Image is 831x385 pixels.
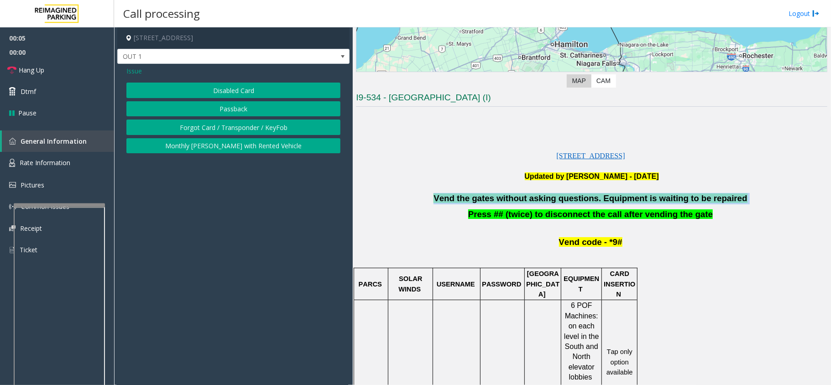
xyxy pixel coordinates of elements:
h3: Call processing [119,2,204,25]
img: 'icon' [9,138,16,145]
span: 6 POF Machines: on each level in the South and North elevator lobbies [564,302,601,381]
span: Common Issues [21,202,69,211]
img: logout [812,9,820,18]
h3: I9-534 - [GEOGRAPHIC_DATA] (I) [356,92,827,107]
span: PARCS [359,281,382,288]
a: General Information [2,130,114,152]
span: Pause [18,108,37,118]
img: 'icon' [9,246,15,254]
b: Updated by [PERSON_NAME] - [DATE] [525,172,659,180]
span: Issue [126,66,142,76]
a: Logout [789,9,820,18]
span: [GEOGRAPHIC_DATA] [526,270,559,298]
button: Disabled Card [126,83,340,98]
img: 'icon' [9,203,16,210]
label: CAM [591,74,616,88]
span: OUT 1 [118,49,303,64]
span: Press ## (twice) to disconnect the call after vending the gate [468,209,713,219]
button: Forgot Card / Transponder / KeyFob [126,120,340,135]
span: SOLAR WINDS [398,275,424,292]
span: CARD INSERTION [604,270,635,298]
button: Passback [126,101,340,117]
span: Tap only option available [606,348,634,376]
img: 'icon' [9,159,15,167]
span: EQUIPMENT [564,275,599,292]
span: USERNAME [437,281,475,288]
label: Map [567,74,591,88]
h4: [STREET_ADDRESS] [117,27,350,49]
span: PASSWORD [482,281,521,288]
span: Rate Information [20,158,70,167]
button: Monthly [PERSON_NAME] with Rented Vehicle [126,138,340,154]
img: 'icon' [9,225,16,231]
span: Dtmf [21,87,36,96]
span: Hang Up [19,65,44,75]
span: Vend code - *9# [559,237,622,247]
span: General Information [21,137,87,146]
span: Pictures [21,181,44,189]
span: Vend the gates without asking questions. Equipment is waiting to be repaired [434,193,747,203]
img: 'icon' [9,182,16,188]
a: [STREET_ADDRESS] [557,152,625,160]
